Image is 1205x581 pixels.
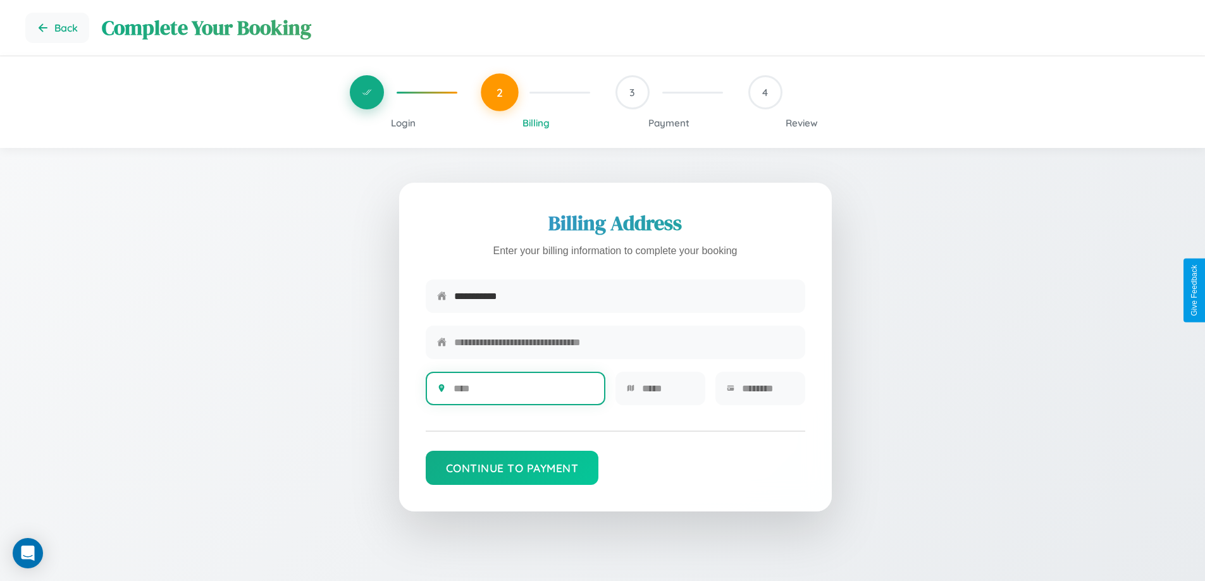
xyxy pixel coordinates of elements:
span: Billing [522,117,550,129]
div: Give Feedback [1190,265,1199,316]
span: Login [391,117,416,129]
button: Go back [25,13,89,43]
p: Enter your billing information to complete your booking [426,242,805,260]
h2: Billing Address [426,209,805,237]
div: Open Intercom Messenger [13,538,43,568]
h1: Complete Your Booking [102,14,1180,42]
span: 3 [629,86,635,99]
button: Continue to Payment [426,451,599,485]
span: 2 [497,85,503,99]
span: Review [786,117,818,129]
span: Payment [648,117,689,129]
span: 4 [762,86,768,99]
